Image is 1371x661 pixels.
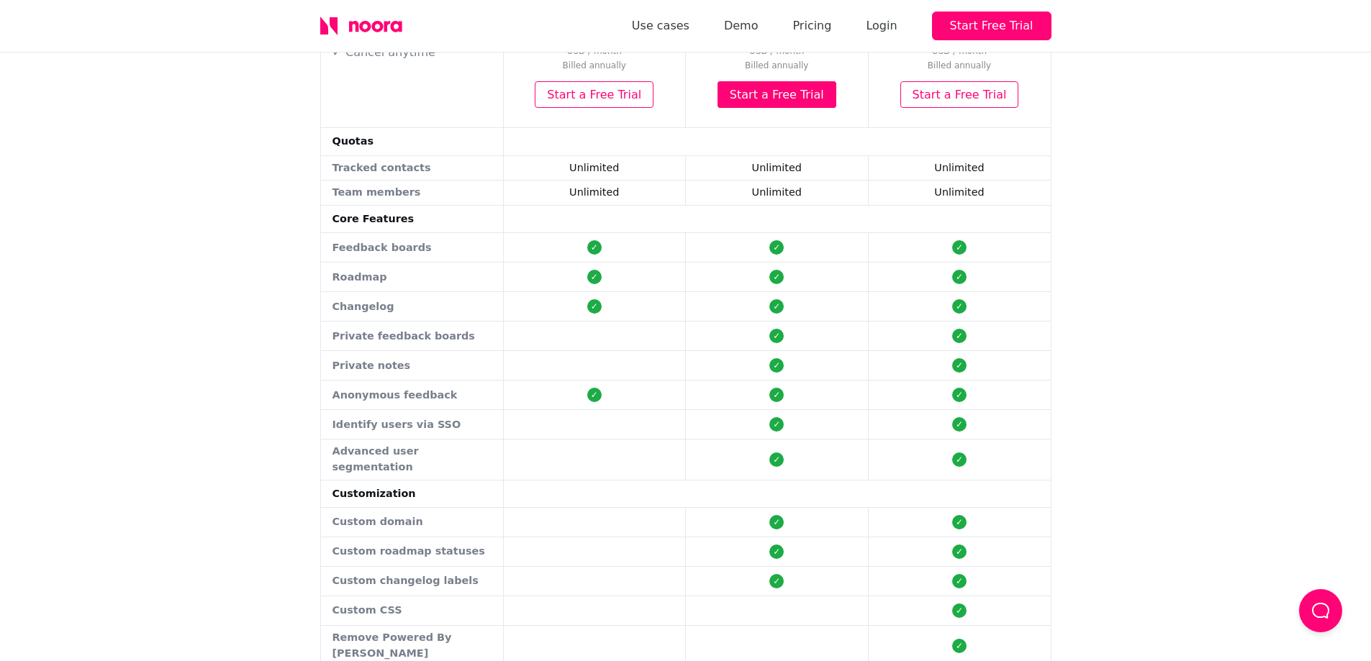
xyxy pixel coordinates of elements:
[321,322,504,351] td: Private feedback boards
[769,358,784,373] div: ✓
[769,240,784,255] div: ✓
[321,410,504,439] td: Identify users via SSO
[321,567,504,596] td: Custom changelog labels
[587,299,602,314] div: ✓
[632,16,689,36] a: Use cases
[321,263,504,292] td: Roadmap
[868,155,1051,181] td: Unlimited
[952,240,967,255] div: ✓
[321,155,504,181] td: Tracked contacts
[769,544,784,559] div: ✓
[952,452,967,467] div: ✓
[321,205,504,233] td: Core Features
[952,603,967,618] div: ✓
[503,181,686,206] td: Unlimited
[900,81,1019,108] a: Start a Free Trial
[866,16,897,36] div: Login
[952,417,967,432] div: ✓
[769,417,784,432] div: ✓
[769,270,784,284] div: ✓
[321,127,504,155] td: Quotas
[952,544,967,559] div: ✓
[321,439,504,480] td: Advanced user segmentation
[504,59,685,72] span: Billed annually
[769,329,784,343] div: ✓
[321,292,504,322] td: Changelog
[321,596,504,626] td: Custom CSS
[321,351,504,380] td: Private notes
[1299,589,1342,632] button: Load Chat
[952,574,967,588] div: ✓
[769,388,784,402] div: ✓
[952,329,967,343] div: ✓
[321,233,504,263] td: Feedback boards
[587,388,602,402] div: ✓
[952,515,967,529] div: ✓
[332,44,492,61] p: ✓ Cancel anytime
[321,480,504,508] td: Customization
[868,181,1051,206] td: Unlimited
[952,639,967,653] div: ✓
[952,299,967,314] div: ✓
[503,155,686,181] td: Unlimited
[932,12,1051,40] button: Start Free Trial
[724,16,759,36] a: Demo
[321,380,504,410] td: Anonymous feedback
[535,81,653,108] a: Start a Free Trial
[321,508,504,537] td: Custom domain
[687,59,867,72] span: Billed annually
[321,181,504,206] td: Team members
[952,270,967,284] div: ✓
[321,537,504,567] td: Custom roadmap statuses
[952,388,967,402] div: ✓
[587,270,602,284] div: ✓
[686,181,869,206] td: Unlimited
[686,155,869,181] td: Unlimited
[869,59,1050,72] span: Billed annually
[769,452,784,467] div: ✓
[769,574,784,588] div: ✓
[587,240,602,255] div: ✓
[952,358,967,373] div: ✓
[769,299,784,314] div: ✓
[718,81,836,108] a: Start a Free Trial
[792,16,831,36] a: Pricing
[769,515,784,529] div: ✓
